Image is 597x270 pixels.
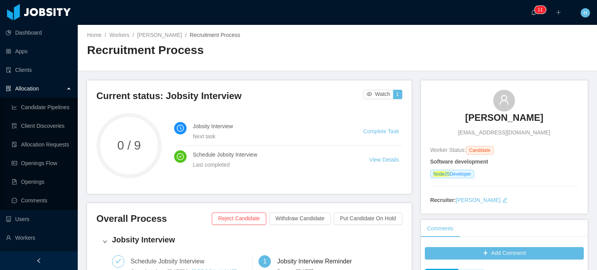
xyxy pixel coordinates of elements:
span: Candidate [466,146,494,155]
a: [PERSON_NAME] [137,32,182,38]
a: icon: messageComments [12,193,72,208]
a: [PERSON_NAME] [456,197,501,203]
a: icon: line-chartCandidate Pipelines [12,99,72,115]
button: icon: plusAdd Comment [425,247,584,260]
span: 1 [263,258,267,265]
a: icon: robotUsers [6,211,72,227]
div: icon: rightJobsity Interview [96,230,402,254]
div: Comments [421,220,460,237]
button: Withdraw Candidate [269,213,331,225]
div: Jobsity Interview Reminder [277,255,358,268]
h3: [PERSON_NAME] [465,111,543,124]
div: Next task [193,132,344,141]
span: Developer [430,170,474,178]
h4: Jobsity Interview [112,234,396,245]
i: icon: clock-circle [177,125,184,132]
div: Schedule Jobsity Interview [131,255,210,268]
button: Reject Candidate [212,213,266,225]
a: icon: idcardOpenings Flow [12,155,72,171]
a: [PERSON_NAME] [465,111,543,129]
span: 0 / 9 [96,139,162,152]
strong: Recruiter: [430,197,456,203]
i: icon: check-circle [177,153,184,160]
h3: Overall Process [96,213,212,225]
span: Allocation [15,85,39,92]
a: icon: profile [6,249,72,264]
span: H [583,8,587,17]
a: icon: file-doneAllocation Requests [12,137,72,152]
h2: Recruitment Process [87,42,337,58]
i: icon: right [103,239,107,244]
a: icon: file-searchClient Discoveries [12,118,72,134]
span: Worker Status: [430,147,466,153]
i: icon: solution [6,86,11,91]
button: icon: eyeWatch [363,90,393,99]
h4: Schedule Jobsity Interview [193,150,351,159]
span: [EMAIL_ADDRESS][DOMAIN_NAME] [458,129,550,137]
span: / [133,32,134,38]
button: 1 [393,90,402,99]
a: icon: appstoreApps [6,44,72,59]
a: icon: pie-chartDashboard [6,25,72,40]
i: icon: edit [502,197,508,203]
h4: Jobsity Interview [193,122,344,131]
span: / [105,32,106,38]
sup: 11 [534,6,546,14]
a: icon: auditClients [6,62,72,78]
p: 1 [538,6,540,14]
i: icon: plus [556,10,561,15]
i: icon: check [115,258,121,264]
a: View Details [369,157,399,163]
a: icon: file-textOpenings [12,174,72,190]
a: icon: userWorkers [6,230,72,246]
i: icon: user [499,94,510,105]
h3: Current status: Jobsity Interview [96,90,363,102]
button: Put Candidate On Hold [334,213,402,225]
span: Recruitment Process [190,32,240,38]
ah_el_jm_1757639839554: Node [433,171,445,177]
span: / [185,32,187,38]
a: Complete Task [363,128,399,134]
p: 1 [540,6,543,14]
strong: Software development [430,159,488,165]
i: icon: bell [531,10,536,15]
a: Home [87,32,101,38]
ah_el_jm_1757639839554: JS [433,171,450,177]
a: Workers [109,32,129,38]
div: Last completed [193,160,351,169]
